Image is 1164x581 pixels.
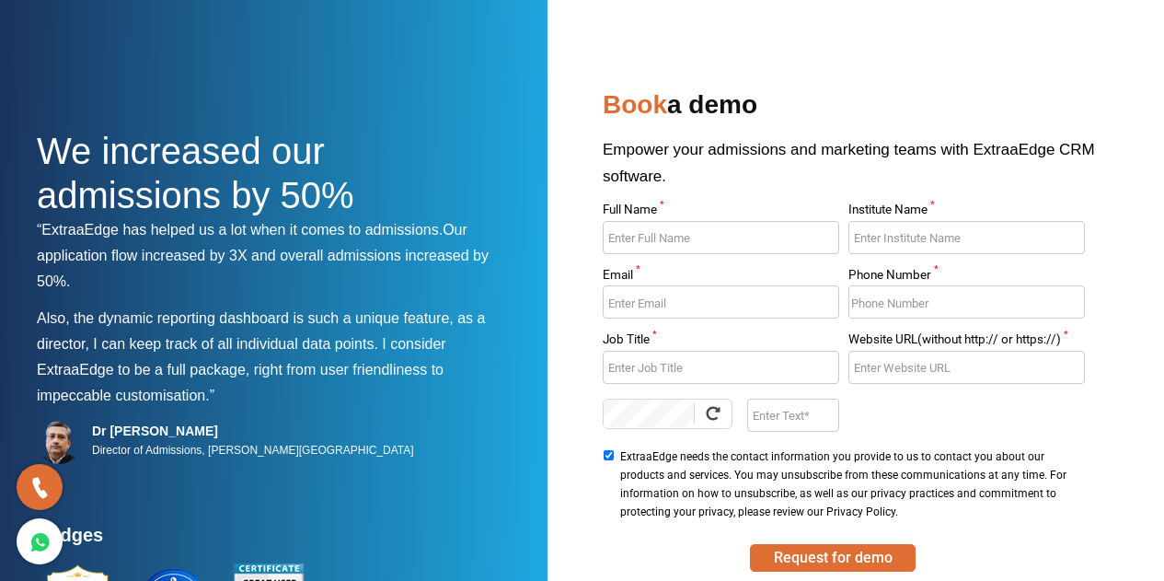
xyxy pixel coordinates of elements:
[848,221,1084,254] input: Enter Institute Name
[603,83,1127,136] h2: a demo
[620,447,1078,521] span: ExtraaEdge needs the contact information you provide to us to contact you about our products and ...
[37,222,443,238] span: “ExtraaEdge has helped us a lot when it comes to admissions.
[37,524,506,557] h4: Badges
[92,439,414,461] p: Director of Admissions, [PERSON_NAME][GEOGRAPHIC_DATA]
[37,131,354,215] span: We increased our admissions by 50%
[848,269,1084,286] label: Phone Number
[848,285,1084,319] input: Enter Phone Number
[37,222,489,289] span: Our application flow increased by 3X and overall admissions increased by 50%.
[603,333,838,351] label: Job Title
[603,351,838,384] input: Enter Job Title
[603,285,838,319] input: Enter Email
[37,336,446,403] span: I consider ExtraaEdge to be a full package, right from user friendliness to impeccable customisat...
[603,269,838,286] label: Email
[603,203,838,221] label: Full Name
[848,351,1084,384] input: Enter Website URL
[848,203,1084,221] label: Institute Name
[603,136,1127,203] p: Empower your admissions and marketing teams with ExtraaEdge CRM software.
[603,221,838,254] input: Enter Full Name
[92,423,414,439] h5: Dr [PERSON_NAME]
[848,333,1084,351] label: Website URL(without http:// or https://)
[37,310,485,352] span: Also, the dynamic reporting dashboard is such a unique feature, as a director, I can keep track o...
[603,450,615,460] input: ExtraaEdge needs the contact information you provide to us to contact you about our products and ...
[750,544,916,572] button: SUBMIT
[603,90,667,119] span: Book
[747,399,838,432] input: Enter Text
